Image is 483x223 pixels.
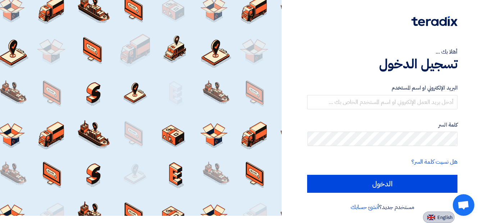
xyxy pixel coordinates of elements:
[351,203,379,211] a: أنشئ حسابك
[411,158,457,166] a: هل نسيت كلمة السر؟
[307,84,457,92] label: البريد الإلكتروني او اسم المستخدم
[307,95,457,109] input: أدخل بريد العمل الإلكتروني او اسم المستخدم الخاص بك ...
[427,215,435,220] img: en-US.png
[307,203,457,211] div: مستخدم جديد؟
[423,211,455,223] button: English
[307,56,457,72] h1: تسجيل الدخول
[453,194,474,216] div: Open chat
[307,175,457,193] input: الدخول
[411,16,457,26] img: Teradix logo
[437,215,452,220] span: English
[307,47,457,56] div: أهلا بك ...
[307,121,457,129] label: كلمة السر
